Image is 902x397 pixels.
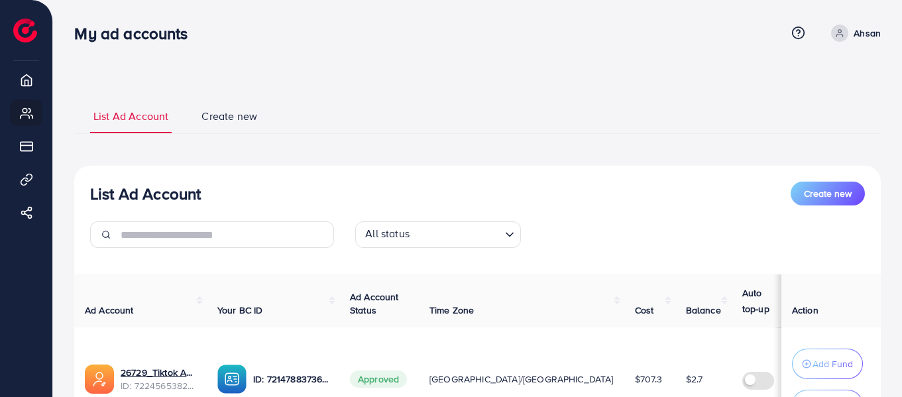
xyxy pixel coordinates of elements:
h3: My ad accounts [74,24,198,43]
span: Time Zone [429,304,474,317]
span: Ad Account [85,304,134,317]
span: [GEOGRAPHIC_DATA]/[GEOGRAPHIC_DATA] [429,372,614,386]
span: Create new [804,187,852,200]
span: Ad Account Status [350,290,399,317]
span: Your BC ID [217,304,263,317]
span: Action [792,304,818,317]
a: 26729_Tiktok Ad Account PK_1682100235915 [121,366,196,379]
p: Ahsan [854,25,881,41]
span: List Ad Account [93,109,168,124]
p: ID: 7214788373607727106 [253,371,329,387]
span: Cost [635,304,654,317]
div: <span class='underline'>26729_Tiktok Ad Account PK_1682100235915</span></br>7224565382663634946 [121,366,196,393]
p: Add Fund [813,356,853,372]
iframe: Chat [846,337,892,387]
button: Add Fund [792,349,863,379]
span: All status [363,223,412,245]
img: ic-ba-acc.ded83a64.svg [217,365,247,394]
span: ID: 7224565382663634946 [121,379,196,392]
span: Create new [201,109,257,124]
span: $2.7 [686,372,703,386]
img: logo [13,19,37,42]
span: $707.3 [635,372,663,386]
button: Create new [791,182,865,205]
h3: List Ad Account [90,184,201,203]
img: ic-ads-acc.e4c84228.svg [85,365,114,394]
input: Search for option [414,224,500,245]
p: Auto top-up [742,285,781,317]
span: Balance [686,304,721,317]
a: Ahsan [826,25,881,42]
div: Search for option [355,221,521,248]
span: Approved [350,370,407,388]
